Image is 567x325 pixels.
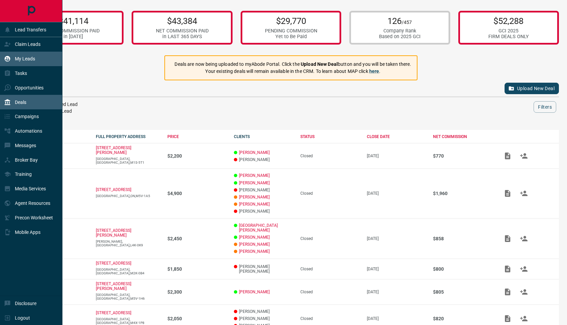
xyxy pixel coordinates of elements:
div: in [DATE] [47,34,100,39]
p: [PERSON_NAME] [234,188,294,192]
p: [DATE] [367,290,426,294]
p: $2,200 [167,153,227,159]
div: NET COMMISSION PAID [156,28,209,34]
button: Upload New Deal [505,83,559,94]
a: [PERSON_NAME] [239,173,270,178]
a: [STREET_ADDRESS] [96,187,131,192]
div: Closed [300,316,360,321]
div: NET COMMISSION PAID [47,28,100,34]
span: Match Clients [516,289,532,294]
a: [PERSON_NAME] [239,235,270,240]
div: GCI 2025 [488,28,529,34]
p: [PERSON_NAME] [234,157,294,162]
p: $820 [433,316,492,321]
span: Add / View Documents [500,289,516,294]
div: CLOSE DATE [367,134,426,139]
p: [PERSON_NAME],[GEOGRAPHIC_DATA],L4K-0K9 [96,240,161,247]
span: Match Clients [516,236,532,241]
a: [PERSON_NAME] [239,181,270,185]
p: Deals are now being uploaded to myAbode Portal. Click the button and you will be taken there. [174,61,411,68]
div: Closed [300,290,360,294]
div: Closed [300,236,360,241]
div: PRICE [167,134,227,139]
p: [GEOGRAPHIC_DATA],[GEOGRAPHIC_DATA],M5V-1H6 [96,293,161,300]
a: [PERSON_NAME] [239,242,270,247]
div: STATUS [300,134,360,139]
div: Yet to Be Paid [265,34,317,39]
p: $41,114 [47,16,100,26]
a: [GEOGRAPHIC_DATA] [PERSON_NAME] [239,223,294,233]
div: Company Rank [379,28,421,34]
p: [GEOGRAPHIC_DATA],[GEOGRAPHIC_DATA],M4X-1P8 [96,317,161,325]
p: $43,384 [156,16,209,26]
p: 126 [379,16,421,26]
a: [STREET_ADDRESS][PERSON_NAME] [96,145,131,155]
span: Match Clients [516,316,532,321]
p: [GEOGRAPHIC_DATA],[GEOGRAPHIC_DATA],M2K-0B4 [96,268,161,275]
span: Match Clients [516,266,532,271]
div: FIRM DEALS ONLY [488,34,529,39]
strong: Upload New Deal [301,61,338,67]
a: [PERSON_NAME] [239,290,270,294]
p: [PERSON_NAME] [234,316,294,321]
a: [STREET_ADDRESS] [96,261,131,266]
span: Add / View Documents [500,191,516,196]
div: Closed [300,191,360,196]
span: /457 [402,20,412,25]
a: [PERSON_NAME] [239,150,270,155]
p: [DATE] [367,154,426,158]
div: in LAST 365 DAYS [156,34,209,39]
div: PENDING COMMISSION [265,28,317,34]
p: $2,300 [167,289,227,295]
p: [GEOGRAPHIC_DATA],ON,M5V-1A5 [96,194,161,198]
button: Filters [534,101,556,113]
p: $2,450 [167,236,227,241]
p: $29,770 [265,16,317,26]
p: $805 [433,289,492,295]
div: Closed [300,154,360,158]
a: [PERSON_NAME] [239,249,270,254]
p: [GEOGRAPHIC_DATA],[GEOGRAPHIC_DATA],M1S-5T1 [96,157,161,164]
span: Add / View Documents [500,316,516,321]
p: $4,900 [167,191,227,196]
p: [PERSON_NAME] [PERSON_NAME] [234,264,294,274]
a: [PERSON_NAME] [239,195,270,199]
p: [PERSON_NAME] [234,309,294,314]
p: $800 [433,266,492,272]
a: [STREET_ADDRESS][PERSON_NAME] [96,281,131,291]
div: CLIENTS [234,134,294,139]
p: [DATE] [367,267,426,271]
div: Based on 2025 GCI [379,34,421,39]
p: [PERSON_NAME] [234,209,294,214]
p: [DATE] [367,191,426,196]
p: Your existing deals will remain available in the CRM. To learn about MAP click . [174,68,411,75]
a: [PERSON_NAME] [239,202,270,207]
span: Add / View Documents [500,153,516,158]
p: [DATE] [367,236,426,241]
span: Match Clients [516,191,532,196]
div: Closed [300,267,360,271]
p: $1,850 [167,266,227,272]
span: Match Clients [516,153,532,158]
div: FULL PROPERTY ADDRESS [96,134,161,139]
p: $1,960 [433,191,492,196]
a: [STREET_ADDRESS][PERSON_NAME] [96,228,131,238]
div: NET COMMISSION [433,134,492,139]
a: here [369,69,379,74]
p: $858 [433,236,492,241]
p: $2,050 [167,316,227,321]
p: [DATE] [367,316,426,321]
span: Add / View Documents [500,266,516,271]
span: Add / View Documents [500,236,516,241]
p: $52,288 [488,16,529,26]
p: $770 [433,153,492,159]
a: [STREET_ADDRESS] [96,310,131,315]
